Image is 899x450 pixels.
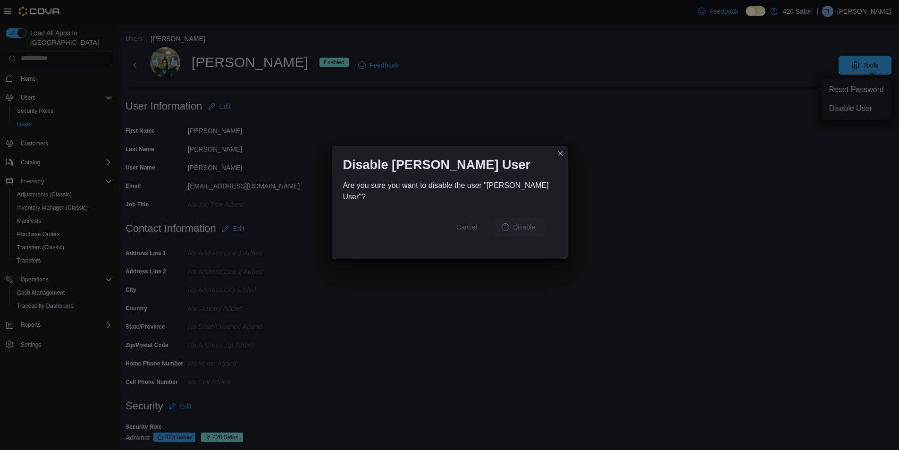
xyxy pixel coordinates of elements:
[492,218,545,237] button: LoadingDisable
[513,222,535,232] span: Disable
[343,180,556,203] div: Are you sure you want to disable the user "[PERSON_NAME] User"?
[343,157,531,172] h1: Disable [PERSON_NAME] User
[456,222,477,232] span: Cancel
[501,223,510,232] span: Loading
[453,218,481,237] button: Cancel
[555,148,566,159] button: Closes this modal window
